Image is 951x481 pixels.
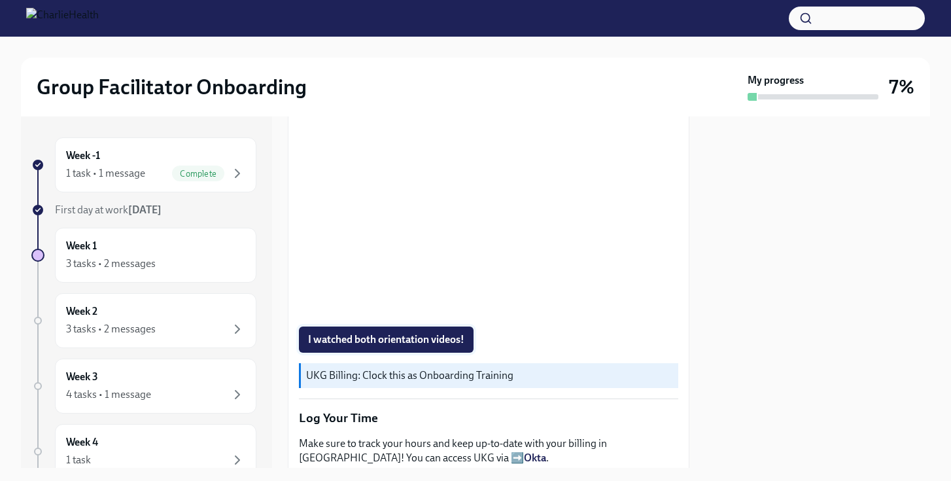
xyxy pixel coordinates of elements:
[299,327,474,353] button: I watched both orientation videos!
[31,137,256,192] a: Week -11 task • 1 messageComplete
[31,293,256,348] a: Week 23 tasks • 2 messages
[66,370,98,384] h6: Week 3
[66,453,91,467] div: 1 task
[524,452,546,464] a: Okta
[66,257,156,271] div: 3 tasks • 2 messages
[306,368,673,383] p: UKG Billing: Clock this as Onboarding Training
[889,75,914,99] h3: 7%
[66,322,156,336] div: 3 tasks • 2 messages
[172,169,224,179] span: Complete
[66,304,97,319] h6: Week 2
[31,203,256,217] a: First day at work[DATE]
[299,436,678,465] p: Make sure to track your hours and keep up-to-date with your billing in [GEOGRAPHIC_DATA]! You can...
[37,74,307,100] h2: Group Facilitator Onboarding
[66,387,151,402] div: 4 tasks • 1 message
[308,333,464,346] span: I watched both orientation videos!
[66,149,100,163] h6: Week -1
[55,204,162,216] span: First day at work
[66,239,97,253] h6: Week 1
[128,204,162,216] strong: [DATE]
[31,424,256,479] a: Week 41 task
[26,8,99,29] img: CharlieHealth
[299,121,646,316] iframe: Compliance Orientation IC/PTE
[299,410,678,427] p: Log Your Time
[66,435,98,450] h6: Week 4
[31,359,256,414] a: Week 34 tasks • 1 message
[748,73,804,88] strong: My progress
[66,166,145,181] div: 1 task • 1 message
[31,228,256,283] a: Week 13 tasks • 2 messages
